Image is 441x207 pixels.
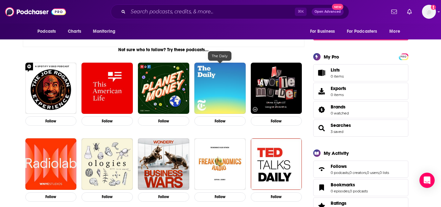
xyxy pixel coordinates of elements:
a: Bookmarks [331,182,368,188]
span: More [389,27,400,36]
span: Podcasts [37,27,56,36]
span: ⌘ K [295,8,307,16]
div: Search podcasts, credits, & more... [111,4,349,19]
img: Ologies with Alie Ward [81,138,133,190]
button: open menu [33,25,64,38]
img: Freakonomics Radio [194,138,246,190]
span: For Business [310,27,335,36]
span: Open Advanced [315,10,341,13]
svg: Add a profile image [431,5,436,10]
a: The Joe Rogan Experience [25,63,77,114]
button: Follow [25,116,77,126]
span: Follows [331,163,347,169]
a: 3 saved [331,129,343,134]
span: Exports [315,87,328,96]
div: Not sure who to follow? Try these podcasts... [23,47,305,52]
button: Follow [138,192,189,202]
button: Follow [251,116,302,126]
span: , [366,170,367,175]
a: Charts [64,25,85,38]
a: Brands [315,105,328,114]
span: , [349,170,349,175]
span: Charts [68,27,81,36]
span: , [349,189,350,193]
div: My Activity [324,150,349,156]
a: Follows [331,163,389,169]
span: Follows [313,161,408,178]
a: Bookmarks [315,183,328,192]
span: Lists [331,67,344,73]
a: Brands [331,104,349,110]
a: PRO [400,54,407,59]
a: Exports [313,83,408,100]
button: Follow [81,192,133,202]
span: New [332,4,343,10]
a: Show notifications dropdown [405,6,414,17]
a: Searches [331,122,351,128]
span: 0 items [331,93,346,97]
img: User Profile [422,5,436,19]
button: open menu [306,25,343,38]
span: Searches [313,120,408,137]
a: 0 episodes [331,189,349,193]
img: Radiolab [25,138,77,190]
a: Follows [315,165,328,174]
span: For Podcasters [347,27,377,36]
button: Follow [81,116,133,126]
a: 0 podcasts [331,170,349,175]
img: The Daily [194,63,246,114]
img: TED Talks Daily [251,138,302,190]
a: 0 creators [349,170,366,175]
span: 0 items [331,74,344,79]
span: Brands [331,104,346,110]
span: Bookmarks [331,182,355,188]
span: Exports [331,86,346,91]
span: Bookmarks [313,179,408,196]
img: My Favorite Murder with Karen Kilgariff and Georgia Hardstark [251,63,302,114]
a: Show notifications dropdown [389,6,399,17]
img: This American Life [81,63,133,114]
button: open menu [88,25,124,38]
img: Business Wars [138,138,189,190]
button: Follow [25,192,77,202]
a: 0 users [367,170,379,175]
input: Search podcasts, credits, & more... [128,7,295,17]
span: Lists [315,68,328,77]
button: Follow [138,116,189,126]
button: open menu [343,25,386,38]
div: My Pro [324,54,339,60]
img: Planet Money [138,63,189,114]
div: The Daily [208,51,231,61]
span: Ratings [331,200,347,206]
button: Follow [251,192,302,202]
img: Podchaser - Follow, Share and Rate Podcasts [5,6,66,18]
a: Ratings [331,200,368,206]
span: Logged in as PresleyM [422,5,436,19]
span: Brands [313,101,408,118]
span: Lists [331,67,340,73]
a: 0 lists [379,170,389,175]
div: Open Intercom Messenger [419,173,435,188]
a: Searches [315,124,328,133]
a: Lists [313,64,408,81]
button: open menu [385,25,408,38]
button: Follow [194,192,246,202]
button: Follow [194,116,246,126]
button: Open AdvancedNew [312,8,344,16]
span: Monitoring [93,27,115,36]
a: 0 podcasts [350,189,368,193]
a: 0 watched [331,111,349,115]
